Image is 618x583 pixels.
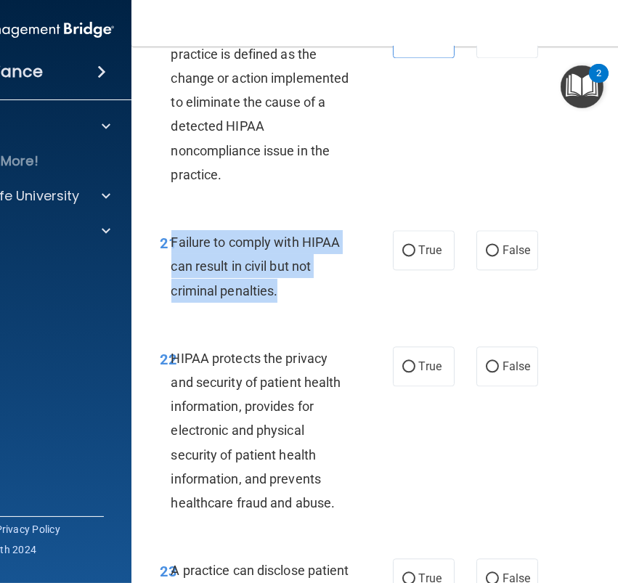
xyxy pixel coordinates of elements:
input: True [402,245,415,256]
span: 21 [160,235,176,252]
span: Failure to comply with HIPAA can result in civil but not criminal penalties. [171,235,341,298]
span: True [419,243,442,257]
span: HIPAA protects the privacy and security of patient health information, provides for electronic an... [171,351,341,510]
span: A Corrective Action Plan by a practice is defined as the change or action implemented to eliminat... [171,23,349,182]
input: False [486,362,499,372]
span: True [419,359,442,373]
span: 22 [160,351,176,368]
button: Open Resource Center, 2 new notifications [561,65,603,108]
span: False [503,243,531,257]
span: False [503,359,531,373]
input: True [402,362,415,372]
div: 2 [596,73,601,92]
span: 23 [160,563,176,580]
input: False [486,245,499,256]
